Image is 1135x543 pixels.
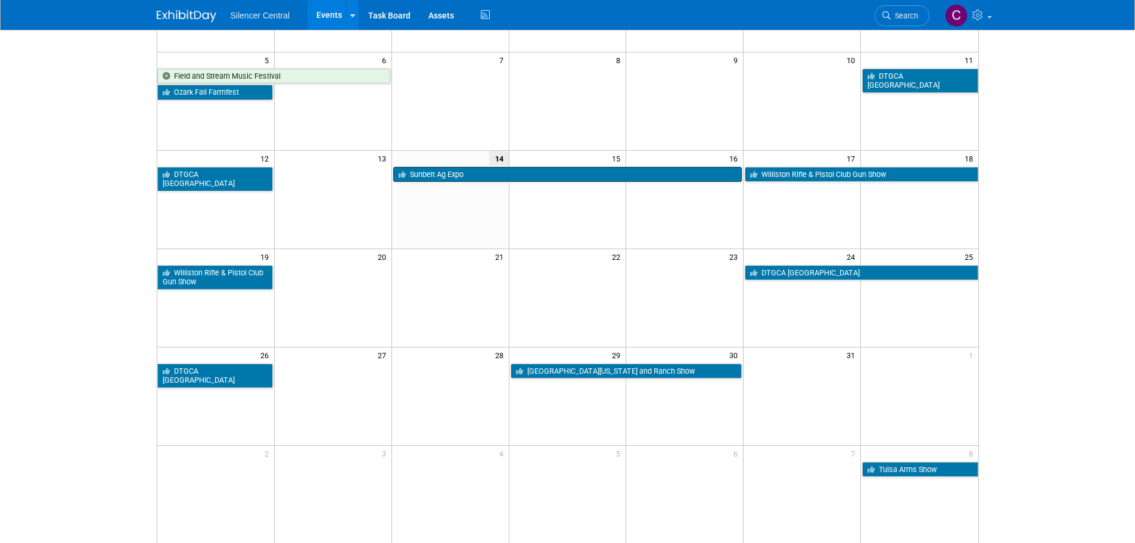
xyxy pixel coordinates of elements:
span: 27 [377,347,391,362]
span: 14 [489,151,509,166]
span: 29 [611,347,626,362]
span: 15 [611,151,626,166]
span: 18 [963,151,978,166]
span: 4 [498,446,509,461]
a: Ozark Fall Farmfest [157,85,273,100]
a: Sunbelt Ag Expo [393,167,742,182]
span: 23 [728,249,743,264]
span: 19 [259,249,274,264]
span: 13 [377,151,391,166]
span: 1 [968,347,978,362]
a: DTGCA [GEOGRAPHIC_DATA] [157,364,273,388]
span: 2 [263,446,274,461]
a: DTGCA [GEOGRAPHIC_DATA] [157,167,273,191]
a: Williston Rifle & Pistol Club Gun Show [745,167,978,182]
span: 21 [494,249,509,264]
span: 7 [498,52,509,67]
span: 12 [259,151,274,166]
span: 5 [263,52,274,67]
span: 8 [615,52,626,67]
span: Silencer Central [231,11,290,20]
a: [GEOGRAPHIC_DATA][US_STATE] and Ranch Show [511,364,742,379]
a: Search [875,5,929,26]
a: DTGCA [GEOGRAPHIC_DATA] [862,69,978,93]
span: 25 [963,249,978,264]
a: Field and Stream Music Festival [157,69,390,84]
span: 17 [845,151,860,166]
span: 6 [381,52,391,67]
span: 7 [850,446,860,461]
span: 8 [968,446,978,461]
a: Williston Rifle & Pistol Club Gun Show [157,265,273,290]
span: 24 [845,249,860,264]
a: DTGCA [GEOGRAPHIC_DATA] [745,265,978,281]
a: Tulsa Arms Show [862,462,978,477]
span: 3 [381,446,391,461]
img: ExhibitDay [157,10,216,22]
span: 20 [377,249,391,264]
span: 16 [728,151,743,166]
span: 31 [845,347,860,362]
img: Cade Cox [945,4,968,27]
span: 5 [615,446,626,461]
span: 22 [611,249,626,264]
span: 11 [963,52,978,67]
span: 9 [732,52,743,67]
span: Search [891,11,918,20]
span: 30 [728,347,743,362]
span: 26 [259,347,274,362]
span: 10 [845,52,860,67]
span: 28 [494,347,509,362]
span: 6 [732,446,743,461]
